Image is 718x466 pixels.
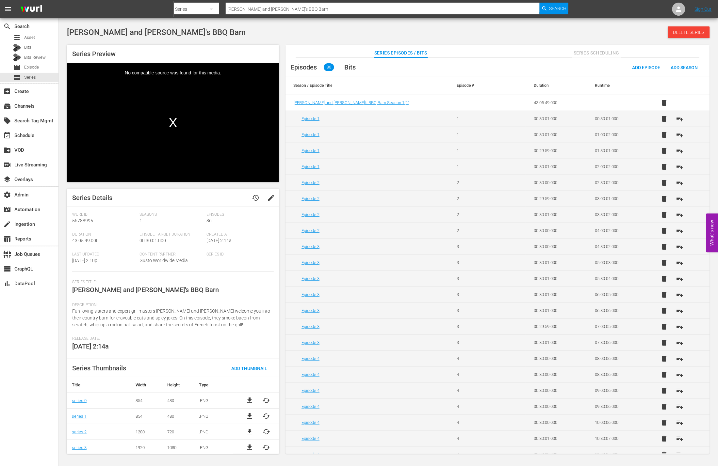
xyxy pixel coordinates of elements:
[587,223,649,239] td: 04:00:02.000
[627,61,666,73] button: Add Episode
[246,396,253,404] span: file_download
[72,286,219,294] span: [PERSON_NAME] and [PERSON_NAME]'s BBQ Barn
[587,318,649,334] td: 07:00:05.000
[526,398,587,414] td: 00:30:00.000
[587,127,649,143] td: 01:00:02.000
[587,239,649,255] td: 04:30:02.000
[672,351,688,366] button: playlist_add
[72,303,270,308] span: Description:
[13,44,21,52] div: Bits
[672,431,688,446] button: playlist_add
[587,446,649,462] td: 11:00:07.000
[672,239,688,255] button: playlist_add
[3,176,11,183] span: Overlays
[656,431,672,446] button: delete
[72,414,87,419] a: series 1
[246,412,253,420] a: file_download
[660,227,668,235] span: delete
[139,232,204,237] span: Episode Target Duration
[302,244,319,249] a: Episode 3
[302,148,319,153] a: Episode 1
[660,371,668,379] span: delete
[587,159,649,175] td: 02:00:02.000
[72,252,136,257] span: Last Updated
[72,258,97,263] span: [DATE] 2:10p
[24,64,39,70] span: Episode
[656,447,672,462] button: delete
[672,191,688,207] button: playlist_add
[660,451,668,458] span: delete
[587,414,649,430] td: 10:00:06.000
[449,207,511,223] td: 2
[695,7,712,12] a: Sign Out
[72,280,270,285] span: Series Title:
[676,195,684,203] span: playlist_add
[3,280,11,287] span: DataPool
[656,143,672,159] button: delete
[672,335,688,350] button: playlist_add
[67,63,279,182] div: Video Player
[3,102,11,110] span: Channels
[587,271,649,287] td: 05:30:04.000
[676,147,684,155] span: playlist_add
[449,366,511,382] td: 4
[162,440,194,455] td: 1080
[526,366,587,382] td: 00:30:00.000
[72,398,87,403] a: series 0
[207,232,271,237] span: Created At
[676,387,684,395] span: playlist_add
[526,175,587,191] td: 00:30:00.000
[668,26,710,38] button: Delete Series
[656,271,672,287] button: delete
[627,65,666,70] span: Add Episode
[526,303,587,318] td: 00:30:01.000
[246,443,253,451] span: file_download
[656,223,672,239] button: delete
[194,440,237,455] td: .PNG
[660,115,668,123] span: delete
[672,319,688,334] button: playlist_add
[139,212,204,217] span: Seasons
[526,318,587,334] td: 00:29:59.000
[3,265,11,273] span: GraphQL
[131,408,162,424] td: 854
[656,415,672,430] button: delete
[139,252,204,257] span: Content Partner
[587,430,649,446] td: 10:30:07.000
[194,408,237,424] td: .PNG
[656,175,672,191] button: delete
[449,175,511,191] td: 2
[660,275,668,283] span: delete
[656,127,672,143] button: delete
[672,111,688,127] button: playlist_add
[549,3,567,14] span: Search
[302,292,319,297] a: Episode 3
[262,443,270,451] button: cached
[656,367,672,382] button: delete
[72,445,87,450] a: series 3
[676,291,684,299] span: playlist_add
[302,260,319,265] a: Episode 3
[526,430,587,446] td: 00:30:01.000
[672,271,688,287] button: playlist_add
[194,393,237,408] td: .PNG
[449,255,511,271] td: 3
[207,212,271,217] span: Episodes
[67,63,279,182] div: No compatible source was found for this media.
[656,383,672,398] button: delete
[676,419,684,427] span: playlist_add
[449,287,511,303] td: 3
[3,191,11,199] span: Admin
[526,143,587,159] td: 00:29:59.000
[676,307,684,315] span: playlist_add
[324,63,335,71] span: 86
[246,428,253,436] span: file_download
[660,163,668,171] span: delete
[162,393,194,408] td: 480
[248,190,263,206] button: history
[676,131,684,139] span: playlist_add
[162,377,194,393] th: Height
[267,194,275,202] span: edit
[656,255,672,271] button: delete
[72,212,136,217] span: Wurl Id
